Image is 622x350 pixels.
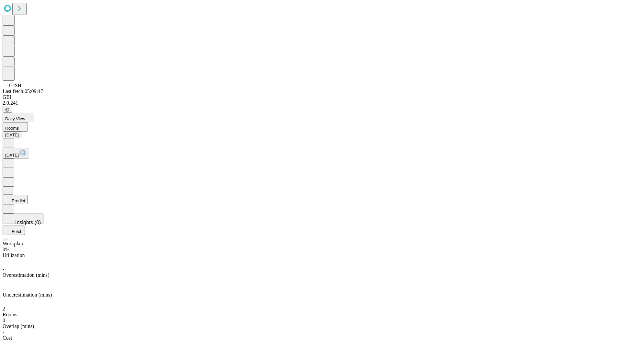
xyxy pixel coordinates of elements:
[3,106,12,113] button: @
[5,153,19,157] span: [DATE]
[9,83,21,88] span: GJSH
[3,148,29,158] button: [DATE]
[3,195,28,204] button: Predict
[3,266,4,272] span: -
[3,100,619,106] div: 2.0.241
[3,286,4,292] span: -
[5,107,10,112] span: @
[5,126,19,131] span: Rooms
[3,318,5,323] span: 0
[3,306,5,311] span: 2
[3,247,9,252] span: 0%
[3,312,17,317] span: Rooms
[3,113,34,122] button: Daily View
[15,220,41,225] span: Insights (0)
[3,252,25,258] span: Utilization
[3,88,43,94] span: Last fetch: 05:09:47
[3,272,49,278] span: Overestimation (mins)
[3,214,43,224] button: Insights (0)
[3,335,12,341] span: Cost
[5,116,25,121] span: Daily View
[3,132,21,138] button: [DATE]
[3,323,34,329] span: Overlap (mins)
[3,226,25,235] button: Fetch
[3,329,4,335] span: -
[3,241,23,246] span: Workplan
[3,94,619,100] div: GEI
[3,292,52,297] span: Underestimation (mins)
[3,122,28,132] button: Rooms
